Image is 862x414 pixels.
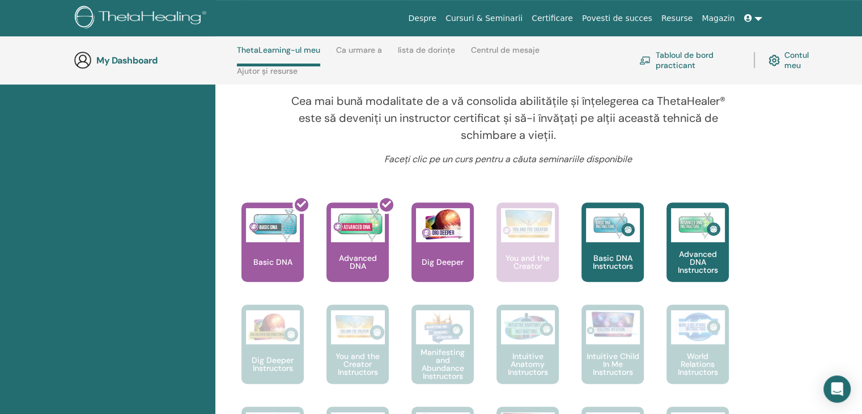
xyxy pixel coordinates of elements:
img: cog.svg [768,52,780,69]
a: Contul meu [768,48,821,73]
img: Dig Deeper [416,208,470,242]
h3: My Dashboard [96,55,210,66]
a: Resurse [657,8,698,29]
a: You and the Creator Instructors You and the Creator Instructors [326,305,389,407]
a: Basic DNA Basic DNA [241,202,304,305]
a: Ca urmare a [336,45,382,64]
a: Ajutor și resurse [237,66,298,85]
p: Dig Deeper Instructors [241,356,304,372]
a: Advanced DNA Instructors Advanced DNA Instructors [666,202,729,305]
p: Advanced DNA Instructors [666,250,729,274]
img: Intuitive Child In Me Instructors [586,310,640,338]
a: World Relations Instructors World Relations Instructors [666,305,729,407]
a: lista de dorințe [398,45,455,64]
a: Dig Deeper Dig Deeper [411,202,474,305]
img: You and the Creator [501,208,555,239]
a: Magazin [697,8,739,29]
a: You and the Creator You and the Creator [496,202,559,305]
img: logo.png [75,6,210,31]
h2: Instructor [458,62,558,88]
a: Dig Deeper Instructors Dig Deeper Instructors [241,305,304,407]
a: Povesti de succes [578,8,657,29]
a: Certificare [527,8,578,29]
img: Basic DNA Instructors [586,208,640,242]
img: Advanced DNA Instructors [671,208,725,242]
a: Intuitive Anatomy Instructors Intuitive Anatomy Instructors [496,305,559,407]
div: Open Intercom Messenger [823,375,851,403]
p: Dig Deeper [417,258,468,266]
img: Basic DNA [246,208,300,242]
img: You and the Creator Instructors [331,310,385,344]
p: Intuitive Child In Me Instructors [581,352,644,376]
img: Dig Deeper Instructors [246,310,300,344]
a: Basic DNA Instructors Basic DNA Instructors [581,202,644,305]
a: ThetaLearning-ul meu [237,45,320,66]
a: Tabloul de bord practicant [639,48,740,73]
img: generic-user-icon.jpg [74,51,92,69]
img: chalkboard-teacher.svg [639,56,651,65]
p: Faceți clic pe un curs pentru a căuta seminariile disponibile [283,153,734,166]
img: Manifesting and Abundance Instructors [416,310,470,344]
a: Despre [404,8,441,29]
p: Basic DNA Instructors [581,254,644,270]
a: Cursuri & Seminarii [441,8,527,29]
a: Intuitive Child In Me Instructors Intuitive Child In Me Instructors [581,305,644,407]
a: Advanced DNA Advanced DNA [326,202,389,305]
img: World Relations Instructors [671,310,725,344]
a: Manifesting and Abundance Instructors Manifesting and Abundance Instructors [411,305,474,407]
img: Advanced DNA [331,208,385,242]
img: Intuitive Anatomy Instructors [501,310,555,344]
p: Manifesting and Abundance Instructors [411,348,474,380]
p: Cea mai bună modalitate de a vă consolida abilitățile și înțelegerea ca ThetaHealer® este să deve... [283,92,734,143]
p: Intuitive Anatomy Instructors [496,352,559,376]
p: Advanced DNA [326,254,389,270]
p: You and the Creator Instructors [326,352,389,376]
a: Centrul de mesaje [471,45,540,64]
p: You and the Creator [496,254,559,270]
p: World Relations Instructors [666,352,729,376]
